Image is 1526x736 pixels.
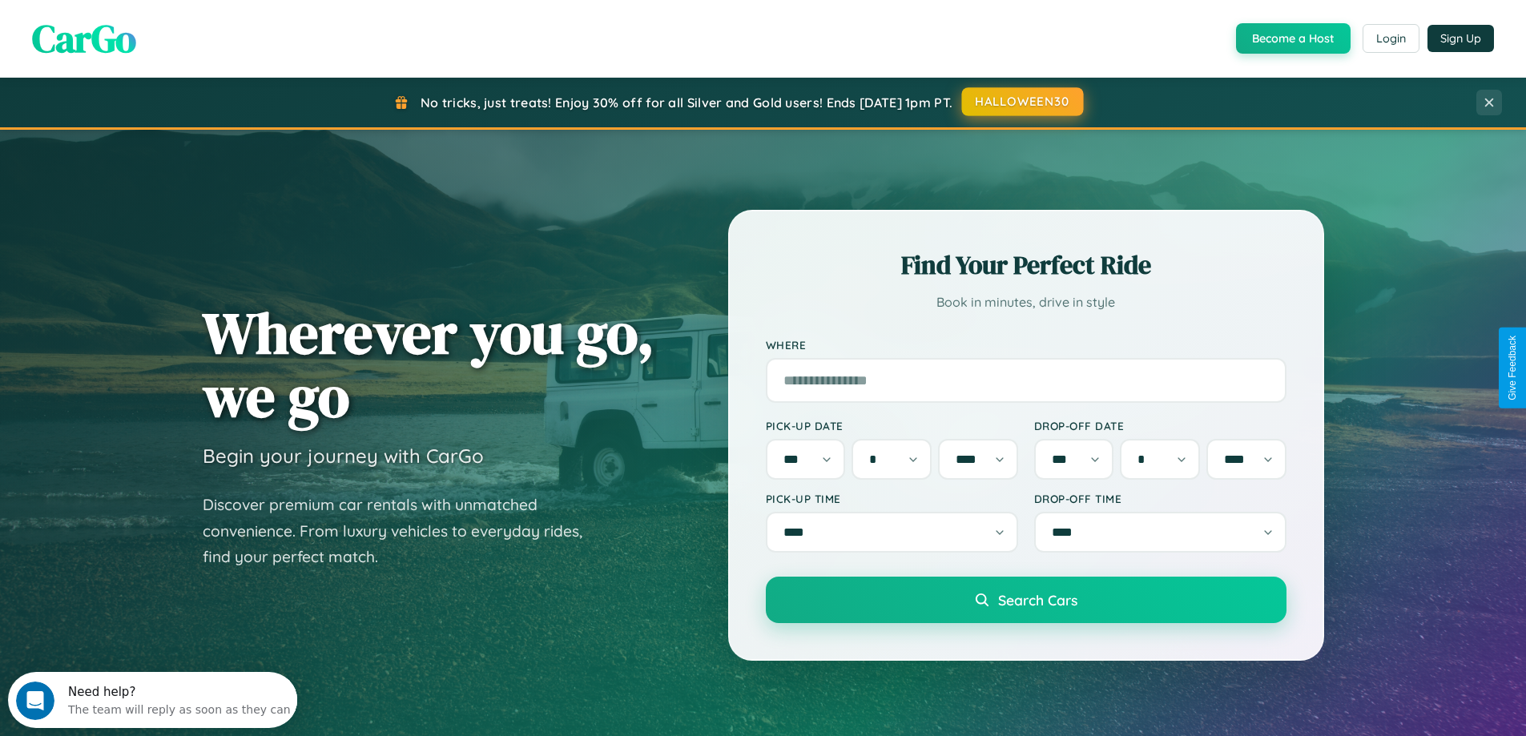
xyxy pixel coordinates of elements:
[1034,419,1286,432] label: Drop-off Date
[766,338,1286,352] label: Where
[766,291,1286,314] p: Book in minutes, drive in style
[203,301,654,428] h1: Wherever you go, we go
[60,14,283,26] div: Need help?
[1427,25,1494,52] button: Sign Up
[203,492,603,570] p: Discover premium car rentals with unmatched convenience. From luxury vehicles to everyday rides, ...
[766,419,1018,432] label: Pick-up Date
[962,87,1084,116] button: HALLOWEEN30
[766,492,1018,505] label: Pick-up Time
[421,95,952,111] span: No tricks, just treats! Enjoy 30% off for all Silver and Gold users! Ends [DATE] 1pm PT.
[32,12,136,65] span: CarGo
[1507,336,1518,400] div: Give Feedback
[1236,23,1351,54] button: Become a Host
[16,682,54,720] iframe: Intercom live chat
[8,672,297,728] iframe: Intercom live chat discovery launcher
[766,577,1286,623] button: Search Cars
[6,6,298,50] div: Open Intercom Messenger
[998,591,1077,609] span: Search Cars
[1363,24,1419,53] button: Login
[60,26,283,43] div: The team will reply as soon as they can
[1034,492,1286,505] label: Drop-off Time
[766,247,1286,283] h2: Find Your Perfect Ride
[203,444,484,468] h3: Begin your journey with CarGo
